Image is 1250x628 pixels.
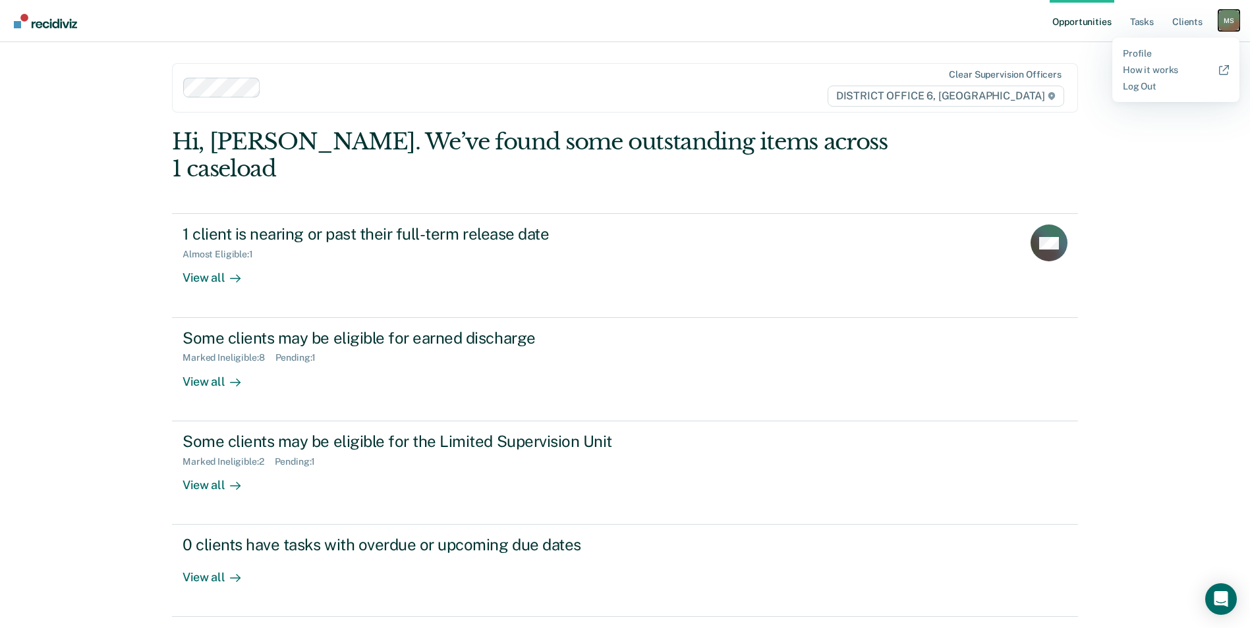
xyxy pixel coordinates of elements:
[183,224,645,244] div: 1 client is nearing or past their full-term release date
[1218,10,1239,31] button: Profile dropdown button
[828,86,1064,107] span: DISTRICT OFFICE 6, [GEOGRAPHIC_DATA]
[172,525,1078,617] a: 0 clients have tasks with overdue or upcoming due datesView all
[275,352,327,363] div: Pending : 1
[1123,48,1229,59] a: Profile
[183,328,645,348] div: Some clients may be eligible for earned discharge
[172,213,1078,317] a: 1 client is nearing or past their full-term release dateAlmost Eligible:1View all
[183,467,256,492] div: View all
[183,535,645,554] div: 0 clients have tasks with overdue or upcoming due dates
[275,456,326,467] div: Pending : 1
[949,69,1061,80] div: Clear supervision officers
[183,363,256,389] div: View all
[14,14,77,28] img: Recidiviz
[183,560,256,585] div: View all
[183,249,264,260] div: Almost Eligible : 1
[183,432,645,451] div: Some clients may be eligible for the Limited Supervision Unit
[183,456,274,467] div: Marked Ineligible : 2
[1123,65,1229,76] a: How it works
[183,260,256,286] div: View all
[183,352,275,363] div: Marked Ineligible : 8
[172,318,1078,421] a: Some clients may be eligible for earned dischargeMarked Ineligible:8Pending:1View all
[172,421,1078,525] a: Some clients may be eligible for the Limited Supervision UnitMarked Ineligible:2Pending:1View all
[172,128,897,182] div: Hi, [PERSON_NAME]. We’ve found some outstanding items across 1 caseload
[1218,10,1239,31] div: M S
[1123,81,1229,92] a: Log Out
[1205,583,1237,615] div: Open Intercom Messenger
